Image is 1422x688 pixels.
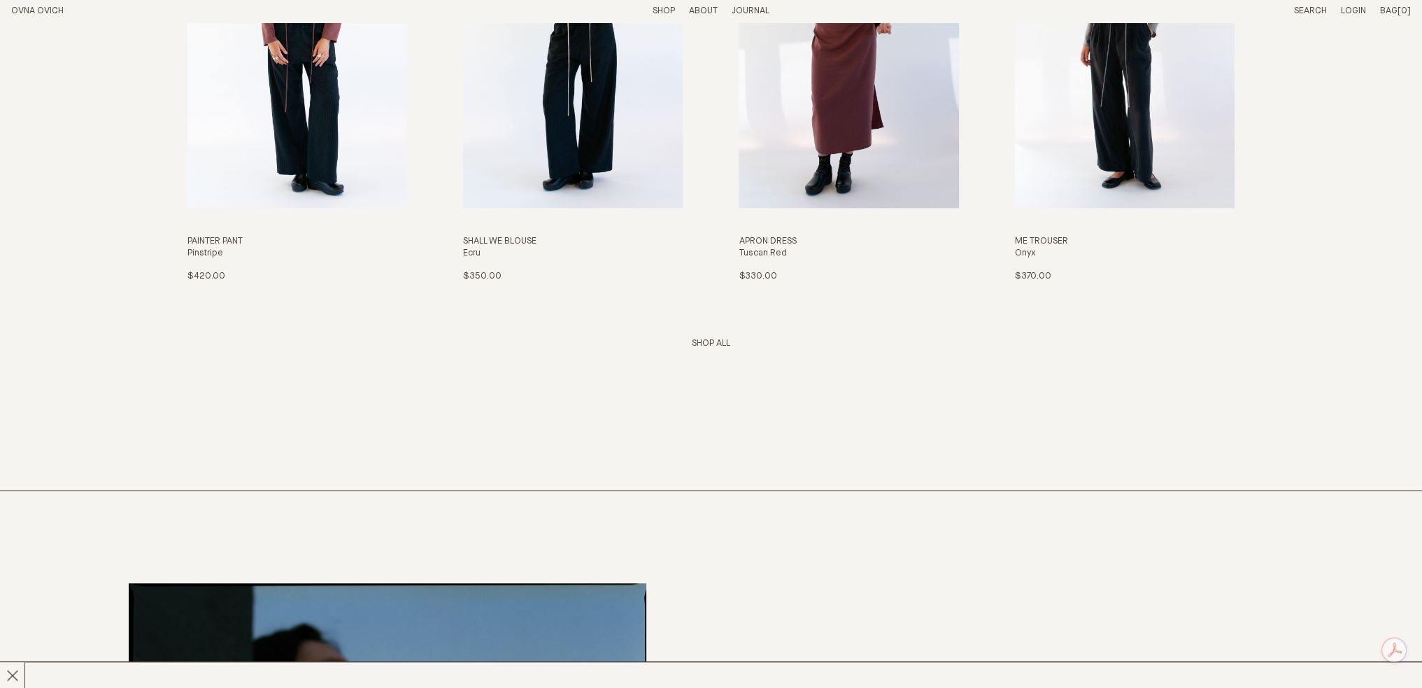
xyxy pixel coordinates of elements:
a: Search [1294,6,1327,15]
h4: Pinstripe [187,248,407,260]
summary: About [689,6,718,17]
span: $350.00 [463,272,501,281]
h4: Tuscan Red [739,248,958,260]
h3: Apron Dress [739,236,958,248]
h3: Me Trouser [1015,236,1235,248]
span: [0] [1398,6,1411,15]
span: Bag [1380,6,1398,15]
h3: Painter Pant [187,236,407,248]
h4: Onyx [1015,248,1235,260]
a: Login [1341,6,1366,15]
span: $420.00 [187,272,225,281]
span: $330.00 [739,272,776,281]
h3: Shall We Blouse [463,236,683,248]
h4: Ecru [463,248,683,260]
a: Journal [732,6,769,15]
a: Shop [653,6,675,15]
a: View whole collection [692,339,730,348]
span: $370.00 [1015,272,1051,281]
a: Home [11,6,64,15]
